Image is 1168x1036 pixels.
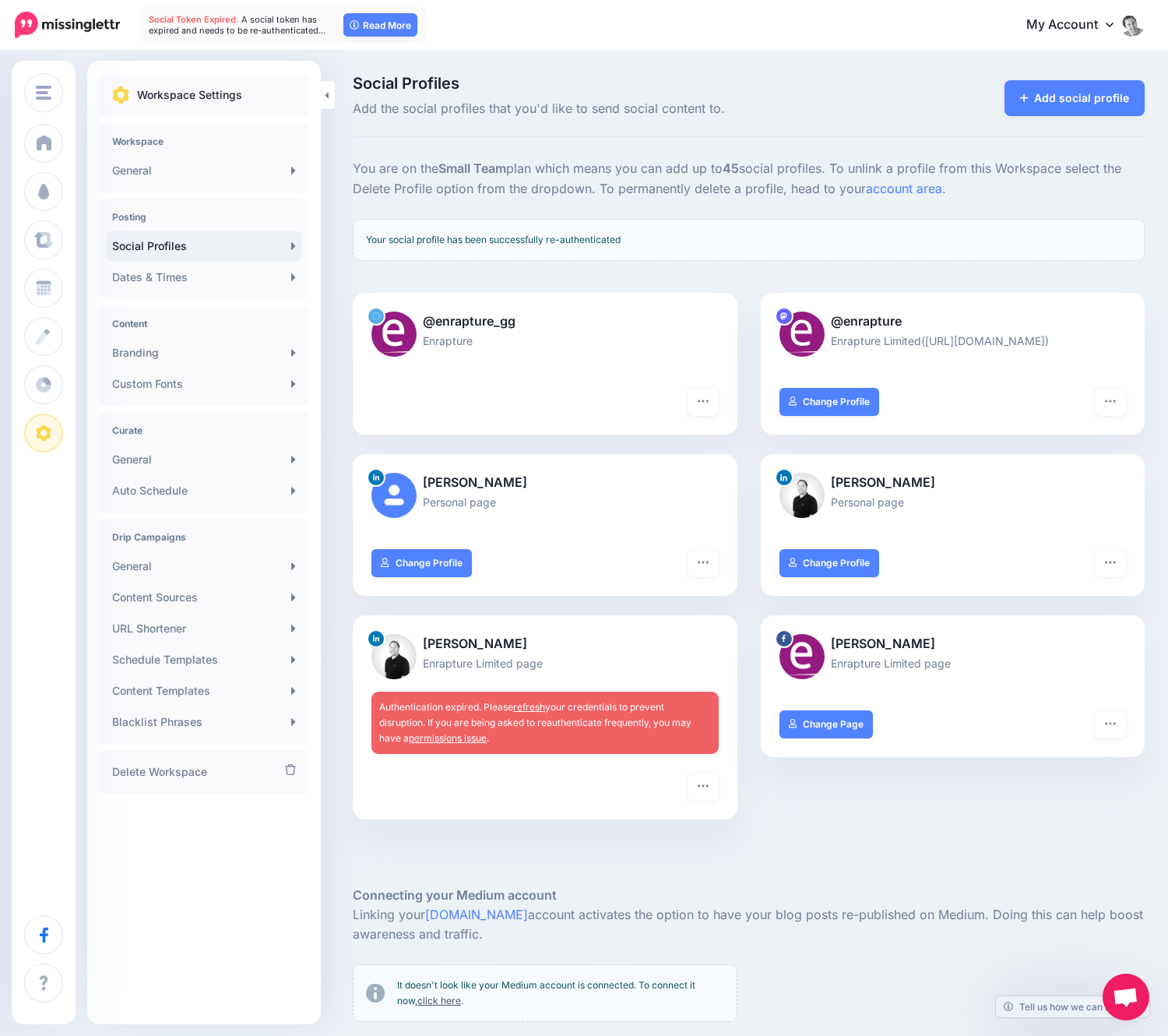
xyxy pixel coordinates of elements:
[106,368,302,400] a: Custom Fonts
[112,86,129,104] img: settings.png
[371,473,719,493] p: [PERSON_NAME]
[106,613,302,644] a: URL Shortener
[353,159,1145,199] p: You are on the plan which means you can add up to social profiles. To unlink a profile from this ...
[353,905,1145,946] p: Linking your account activates the option to have your blog posts re-published on Medium. Doing t...
[106,337,302,368] a: Branding
[409,732,487,744] a: permissions issue
[149,14,239,25] span: Social Token Expired.
[149,14,326,36] span: A social token has expired and needs to be re-authenticated…
[353,219,1145,261] div: Your social profile has been successfully re-authenticated
[343,13,417,37] a: Read More
[353,76,873,91] span: Social Profiles
[438,160,506,176] b: Small Team
[371,549,472,577] a: Change Profile
[779,654,1127,672] p: Enrapture Limited page
[137,86,242,104] p: Workspace Settings
[996,996,1149,1017] a: Tell us how we can improve
[366,984,385,1003] img: info-circle-grey.png
[106,582,302,613] a: Content Sources
[112,531,296,543] h4: Drip Campaigns
[779,493,1127,511] p: Personal page
[866,181,942,196] a: account area
[425,907,528,922] a: [DOMAIN_NAME]
[112,318,296,329] h4: Content
[106,551,302,582] a: General
[353,886,1145,905] h5: Connecting your Medium account
[371,634,417,679] img: 1541290924982-87769.png
[36,86,51,100] img: menu.png
[779,332,1127,350] p: Enrapture Limited([URL][DOMAIN_NAME])
[106,231,302,262] a: Social Profiles
[779,634,825,679] img: 20707996_1541949995826857_6948927923667874928_n-bsa43675.png
[513,701,545,713] a: refresh
[1103,974,1149,1020] a: Open chat
[106,155,302,186] a: General
[106,262,302,293] a: Dates & Times
[106,475,302,506] a: Auto Schedule
[779,473,825,518] img: 1541290924982-87769.png
[371,654,719,672] p: Enrapture Limited page
[15,12,120,38] img: Missinglettr
[371,312,417,357] img: RcuYhjzz-29746.jpg
[779,634,1127,654] p: [PERSON_NAME]
[371,473,417,518] img: user_default_image.png
[379,701,691,744] span: Authentication expired. Please your credentials to prevent disruption. If you are being asked to ...
[397,978,724,1009] p: It doesn't look like your Medium account is connected. To connect it now, .
[106,444,302,475] a: General
[723,160,739,176] b: 45
[371,493,719,511] p: Personal page
[106,756,302,788] a: Delete Workspace
[1004,80,1145,116] a: Add social profile
[112,211,296,223] h4: Posting
[371,332,719,350] p: Enrapture
[371,312,719,332] p: @enrapture_gg
[779,710,874,738] a: Change Page
[106,707,302,738] a: Blacklist Phrases
[779,388,880,416] a: Change Profile
[779,473,1127,493] p: [PERSON_NAME]
[779,312,825,357] img: 967f5fe25bac90e8-88318.png
[1011,6,1145,44] a: My Account
[106,644,302,675] a: Schedule Templates
[417,995,461,1006] a: click here
[779,549,880,577] a: Change Profile
[353,99,873,119] span: Add the social profiles that you'd like to send social content to.
[106,675,302,707] a: Content Templates
[371,634,719,654] p: [PERSON_NAME]
[779,312,1127,332] p: @enrapture
[112,136,296,147] h4: Workspace
[112,425,296,436] h4: Curate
